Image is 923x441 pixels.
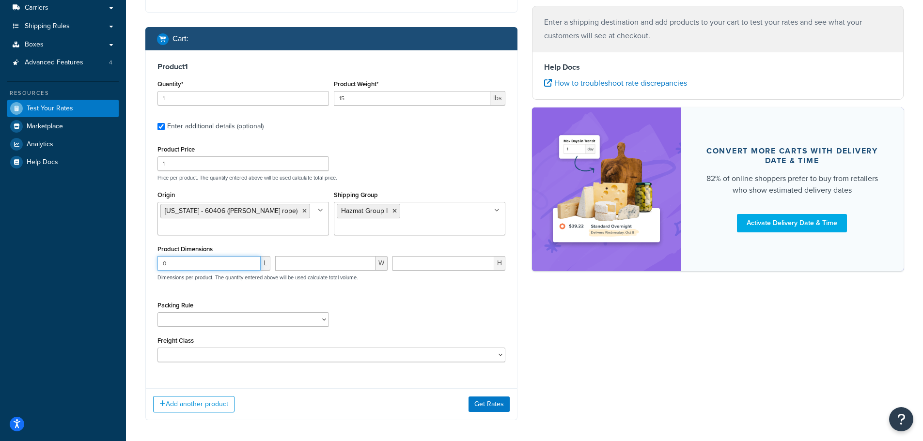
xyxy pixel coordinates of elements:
span: Test Your Rates [27,105,73,113]
label: Freight Class [157,337,194,344]
input: Enter additional details (optional) [157,123,165,130]
p: Price per product. The quantity entered above will be used calculate total price. [155,174,508,181]
span: Help Docs [27,158,58,167]
label: Product Dimensions [157,245,213,253]
span: Advanced Features [25,59,83,67]
span: 4 [109,59,112,67]
button: Add another product [153,396,235,412]
a: How to troubleshoot rate discrepancies [544,77,687,89]
span: Boxes [25,41,44,49]
h4: Help Docs [544,61,892,73]
div: Resources [7,89,119,97]
h2: Cart : [172,34,188,43]
img: feature-image-ddt-36eae7f7280da8017bfb280eaccd9c446f90b1fe08728e4019434db127062ab4.png [547,122,666,257]
label: Packing Rule [157,302,193,309]
a: Marketplace [7,118,119,135]
a: Boxes [7,36,119,54]
div: Enter additional details (optional) [167,120,264,133]
span: Shipping Rules [25,22,70,30]
span: Carriers [25,4,48,12]
span: W [375,256,388,271]
span: L [261,256,270,271]
button: Get Rates [469,396,510,412]
p: Enter a shipping destination and add products to your cart to test your rates and see what your c... [544,15,892,43]
a: Analytics [7,136,119,153]
label: Product Price [157,146,195,153]
input: 0 [157,91,329,106]
button: Open Resource Center [889,407,913,431]
div: Convert more carts with delivery date & time [704,146,881,166]
span: lbs [490,91,505,106]
label: Origin [157,191,175,198]
label: Product Weight* [334,80,378,88]
li: Advanced Features [7,54,119,72]
p: Dimensions per product. The quantity entered above will be used calculate total volume. [155,274,358,281]
h3: Product 1 [157,62,505,72]
a: Activate Delivery Date & Time [737,214,847,232]
span: Marketplace [27,122,63,131]
label: Quantity* [157,80,183,88]
div: 82% of online shoppers prefer to buy from retailers who show estimated delivery dates [704,173,881,196]
label: Shipping Group [334,191,378,198]
span: Hazmat Group I [341,206,388,216]
a: Shipping Rules [7,17,119,35]
a: Advanced Features4 [7,54,119,72]
a: Help Docs [7,153,119,171]
a: Test Your Rates [7,100,119,117]
span: [US_STATE] - 60406 ([PERSON_NAME] rope) [165,206,297,216]
span: H [494,256,505,271]
span: Analytics [27,140,53,149]
input: 0.00 [334,91,490,106]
